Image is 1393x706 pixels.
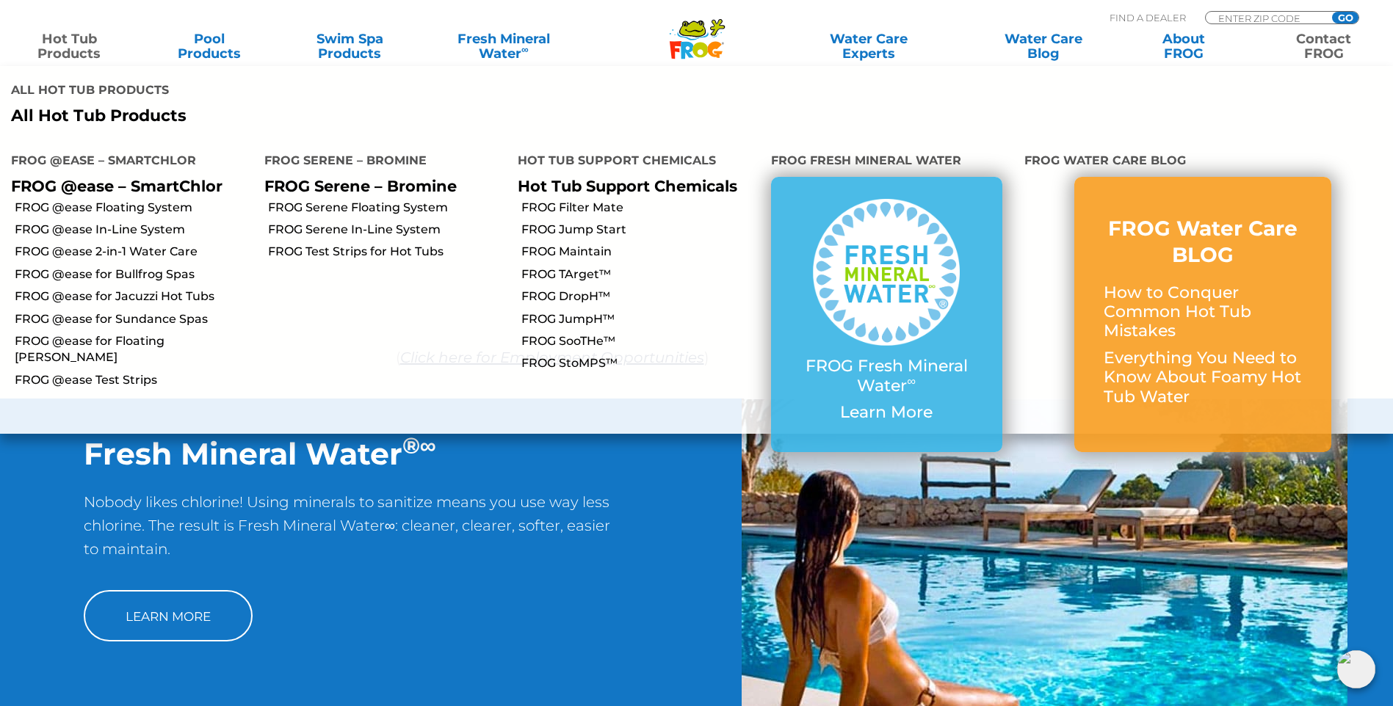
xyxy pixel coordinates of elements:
[11,148,242,177] h4: FROG @ease – SmartChlor
[15,200,253,216] a: FROG @ease Floating System
[15,311,253,327] a: FROG @ease for Sundance Spas
[1104,215,1302,269] h3: FROG Water Care BLOG
[521,311,760,327] a: FROG JumpH™
[988,32,1098,61] a: Water CareBlog
[1110,11,1186,24] p: Find A Dealer
[84,490,613,575] p: Nobody likes chlorine! Using minerals to sanitize means you use way less chlorine. The result is ...
[435,32,572,61] a: Fresh MineralWater∞
[15,333,253,366] a: FROG @ease for Floating [PERSON_NAME]
[521,288,760,305] a: FROG DropH™
[15,244,253,260] a: FROG @ease 2-in-1 Water Care
[402,432,436,459] sup: ®∞
[521,222,760,238] a: FROG Jump Start
[15,32,124,61] a: Hot TubProducts
[268,200,507,216] a: FROG Serene Floating System
[84,435,613,472] h2: Fresh Mineral Water
[518,148,749,177] h4: Hot Tub Support Chemicals
[1337,650,1375,688] img: openIcon
[771,148,1002,177] h4: FROG Fresh Mineral Water
[1129,32,1238,61] a: AboutFROG
[907,374,916,388] sup: ∞
[521,244,760,260] a: FROG Maintain
[268,244,507,260] a: FROG Test Strips for Hot Tubs
[295,32,405,61] a: Swim SpaProducts
[521,200,760,216] a: FROG Filter Mate
[1332,12,1358,23] input: GO
[800,199,973,429] a: FROG Fresh Mineral Water∞ Learn More
[15,288,253,305] a: FROG @ease for Jacuzzi Hot Tubs
[800,403,973,422] p: Learn More
[264,177,496,195] p: FROG Serene – Bromine
[521,355,760,371] a: FROG StoMPS™
[84,590,253,641] a: Learn More
[1104,349,1302,407] p: Everything You Need to Know About Foamy Hot Tub Water
[1104,283,1302,341] p: How to Conquer Common Hot Tub Mistakes
[518,177,737,195] a: Hot Tub Support Chemicals
[1269,32,1378,61] a: ContactFROG
[521,266,760,283] a: FROG TArget™
[15,222,253,238] a: FROG @ease In-Line System
[521,333,760,349] a: FROG SooTHe™
[264,148,496,177] h4: FROG Serene – Bromine
[1104,215,1302,414] a: FROG Water Care BLOG How to Conquer Common Hot Tub Mistakes Everything You Need to Know About Foa...
[800,357,973,396] p: FROG Fresh Mineral Water
[11,77,686,106] h4: All Hot Tub Products
[155,32,264,61] a: PoolProducts
[1024,148,1382,177] h4: FROG Water Care Blog
[11,177,242,195] p: FROG @ease – SmartChlor
[15,372,253,388] a: FROG @ease Test Strips
[15,266,253,283] a: FROG @ease for Bullfrog Spas
[521,43,529,55] sup: ∞
[1217,12,1316,24] input: Zip Code Form
[11,106,686,125] a: All Hot Tub Products
[781,32,958,61] a: Water CareExperts
[268,222,507,238] a: FROG Serene In-Line System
